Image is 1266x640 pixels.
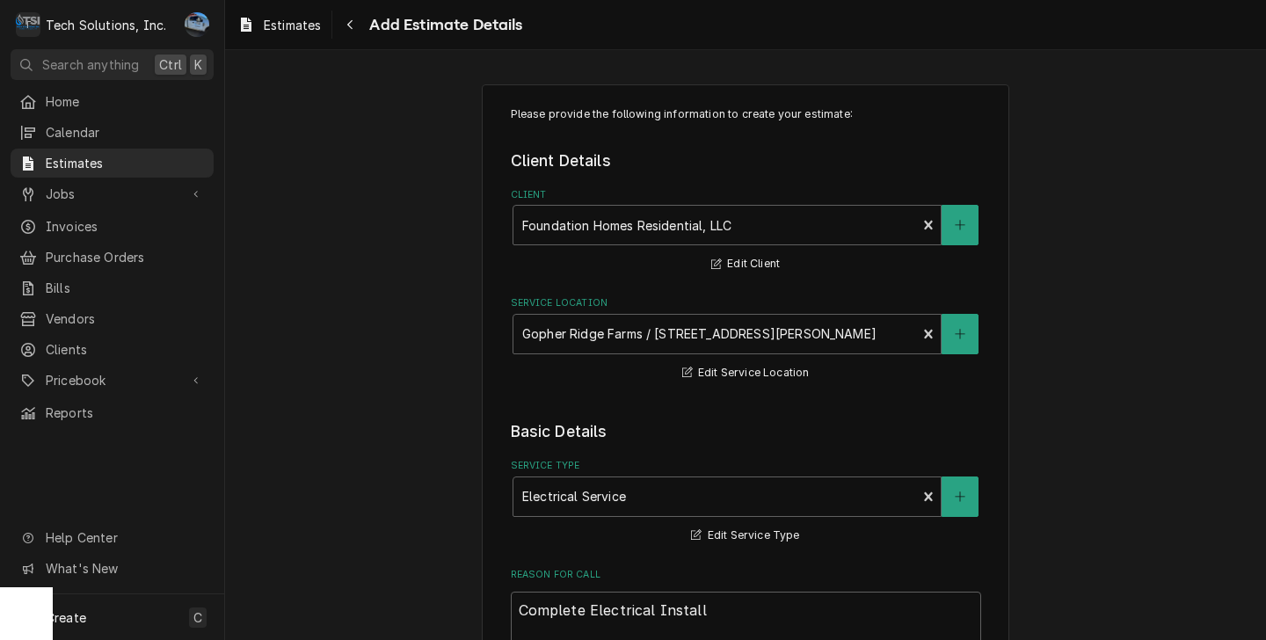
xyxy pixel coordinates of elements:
[11,179,214,208] a: Go to Jobs
[11,523,214,552] a: Go to Help Center
[11,335,214,364] a: Clients
[185,12,209,37] div: Joe Paschal's Avatar
[511,149,981,172] legend: Client Details
[11,87,214,116] a: Home
[955,491,965,503] svg: Create New Service
[194,55,202,74] span: K
[955,219,965,231] svg: Create New Client
[511,459,981,473] label: Service Type
[46,371,178,389] span: Pricebook
[46,340,205,359] span: Clients
[159,55,182,74] span: Ctrl
[942,205,979,245] button: Create New Client
[942,314,979,354] button: Create New Location
[511,106,981,122] p: Please provide the following information to create your estimate:
[185,12,209,37] div: JP
[11,118,214,147] a: Calendar
[11,149,214,178] a: Estimates
[46,559,203,578] span: What's New
[193,608,202,627] span: C
[46,92,205,111] span: Home
[11,554,214,583] a: Go to What's New
[11,212,214,241] a: Invoices
[11,304,214,333] a: Vendors
[511,188,981,275] div: Client
[16,12,40,37] div: T
[46,610,86,625] span: Create
[511,296,981,383] div: Service Location
[364,13,522,37] span: Add Estimate Details
[46,185,178,203] span: Jobs
[46,217,205,236] span: Invoices
[511,459,981,546] div: Service Type
[46,279,205,297] span: Bills
[264,16,321,34] span: Estimates
[11,243,214,272] a: Purchase Orders
[11,49,214,80] button: Search anythingCtrlK
[688,525,802,547] button: Edit Service Type
[46,528,203,547] span: Help Center
[511,296,981,310] label: Service Location
[511,420,981,443] legend: Basic Details
[42,55,139,74] span: Search anything
[511,188,981,202] label: Client
[46,404,205,422] span: Reports
[955,328,965,340] svg: Create New Location
[11,273,214,302] a: Bills
[46,16,166,34] div: Tech Solutions, Inc.
[11,366,214,395] a: Go to Pricebook
[46,248,205,266] span: Purchase Orders
[16,12,40,37] div: Tech Solutions, Inc.'s Avatar
[511,568,981,582] label: Reason For Call
[680,362,812,384] button: Edit Service Location
[709,253,782,275] button: Edit Client
[11,398,214,427] a: Reports
[942,476,979,517] button: Create New Service
[46,309,205,328] span: Vendors
[46,123,205,142] span: Calendar
[46,154,205,172] span: Estimates
[230,11,328,40] a: Estimates
[336,11,364,39] button: Navigate back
